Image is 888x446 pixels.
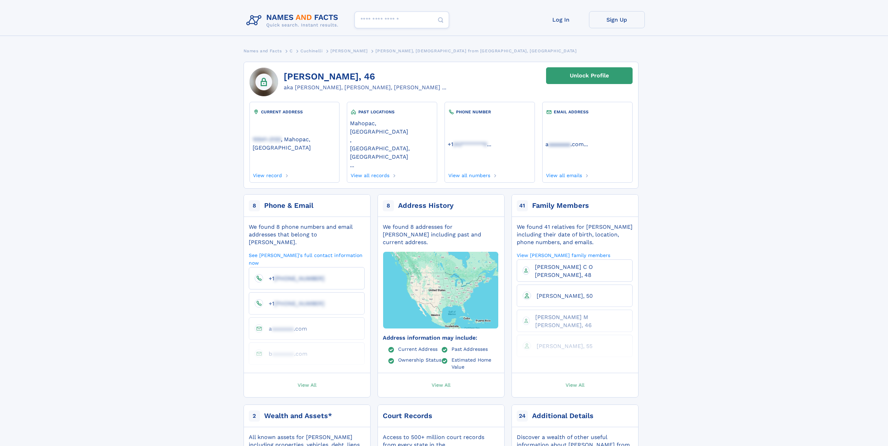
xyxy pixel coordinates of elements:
a: Mahopac, [GEOGRAPHIC_DATA] [350,119,434,135]
span: 24 [517,410,528,422]
a: Names and Facts [244,46,282,55]
span: 2 [249,410,260,422]
a: View All [508,373,642,397]
div: PAST LOCATIONS [350,108,434,115]
a: [GEOGRAPHIC_DATA], [GEOGRAPHIC_DATA] [350,144,434,160]
a: [PERSON_NAME] M [PERSON_NAME], 46 [530,313,627,328]
span: [PHONE_NUMBER] [274,275,324,282]
div: Address information may include: [383,334,499,342]
div: Address History [398,201,454,211]
a: [PERSON_NAME], 55 [531,342,592,349]
div: We found 8 addresses for [PERSON_NAME] including past and current address. [383,223,499,246]
span: Cuchinelli [300,48,322,53]
a: See [PERSON_NAME]'s full contact information now [249,252,365,266]
span: [PERSON_NAME] M [PERSON_NAME], 46 [535,314,592,328]
a: +1[PHONE_NUMBER] [263,275,324,281]
div: Unlock Profile [570,68,609,84]
div: Phone & Email [264,201,313,211]
a: ... [350,162,434,168]
div: Family Members [532,201,589,211]
a: Ownership Status [398,357,441,362]
a: 10541-2133, Mahopac, [GEOGRAPHIC_DATA] [253,135,336,151]
a: View All [240,373,374,397]
span: aaaaaaa [549,141,570,148]
div: Wealth and Assets* [264,411,332,421]
a: Estimated Home Value [452,357,499,369]
span: [PERSON_NAME] [330,48,368,53]
img: Map with markers on addresses Angela M Cuchinelli [371,232,510,348]
span: [PERSON_NAME], 50 [537,293,593,299]
span: [PHONE_NUMBER] [274,300,324,307]
a: View All [374,373,508,397]
a: Unlock Profile [546,67,633,84]
a: View record [253,171,282,178]
a: Log In [533,11,589,28]
a: Sign Up [589,11,645,28]
a: [PERSON_NAME] C O [PERSON_NAME], 48 [529,263,627,278]
span: aaaaaaa [272,350,294,357]
a: aaaaaaaa.com [545,140,584,148]
img: Logo Names and Facts [244,11,344,30]
a: View all emails [545,171,582,178]
div: CURRENT ADDRESS [253,108,336,115]
span: 10541-2133 [253,136,281,143]
a: View [PERSON_NAME] family members [517,252,610,258]
span: C [290,48,293,53]
div: aka [PERSON_NAME], [PERSON_NAME], [PERSON_NAME] ... [284,83,446,92]
div: , [350,115,434,171]
span: [PERSON_NAME], [DEMOGRAPHIC_DATA] from [GEOGRAPHIC_DATA], [GEOGRAPHIC_DATA] [375,48,576,53]
div: We found 8 phone numbers and email addresses that belong to [PERSON_NAME]. [249,223,365,246]
span: View All [298,381,316,388]
div: Additional Details [532,411,594,421]
div: We found 41 relatives for [PERSON_NAME] including their date of birth, location, phone numbers, a... [517,223,633,246]
span: View All [432,381,450,388]
div: EMAIL ADDRESS [545,108,629,115]
a: ... [545,141,629,148]
span: 8 [383,200,394,211]
button: Search Button [432,12,449,29]
a: Current Address [398,346,438,351]
a: Cuchinelli [300,46,322,55]
span: aaaaaaa [272,325,294,332]
span: [PERSON_NAME], 55 [537,343,592,349]
span: 8 [249,200,260,211]
span: View All [566,381,584,388]
a: [PERSON_NAME], 50 [531,292,593,299]
a: C [290,46,293,55]
a: baaaaaaa.com [263,350,307,357]
a: [PERSON_NAME] [330,46,368,55]
a: View all numbers [448,171,490,178]
span: 41 [517,200,528,211]
a: aaaaaaaa.com [263,325,307,332]
input: search input [355,12,449,28]
a: Past Addresses [452,346,488,351]
a: +1[PHONE_NUMBER] [263,300,324,307]
div: PHONE NUMBER [448,108,531,115]
a: ... [448,141,531,148]
h1: [PERSON_NAME], 46 [284,71,446,82]
span: [PERSON_NAME] C O [PERSON_NAME], 48 [535,264,593,278]
div: Court Records [383,411,432,421]
a: View all records [350,171,389,178]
